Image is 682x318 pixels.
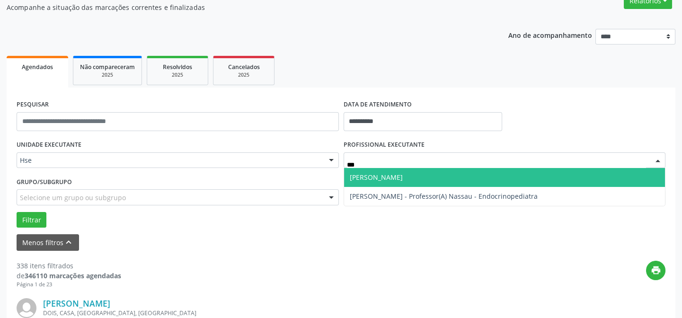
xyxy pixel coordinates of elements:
[17,212,46,228] button: Filtrar
[646,261,665,280] button: print
[508,29,592,41] p: Ano de acompanhamento
[163,63,192,71] span: Resolvidos
[154,71,201,79] div: 2025
[80,63,135,71] span: Não compareceram
[43,298,110,309] a: [PERSON_NAME]
[80,71,135,79] div: 2025
[22,63,53,71] span: Agendados
[43,309,523,317] div: DOIS, CASA, [GEOGRAPHIC_DATA], [GEOGRAPHIC_DATA]
[20,156,319,165] span: Hse
[17,97,49,112] label: PESQUISAR
[17,281,121,289] div: Página 1 de 23
[17,298,36,318] img: img
[17,175,72,189] label: Grupo/Subgrupo
[7,2,475,12] p: Acompanhe a situação das marcações correntes e finalizadas
[17,138,81,152] label: UNIDADE EXECUTANTE
[25,271,121,280] strong: 346110 marcações agendadas
[17,271,121,281] div: de
[344,138,425,152] label: PROFISSIONAL EXECUTANTE
[17,261,121,271] div: 338 itens filtrados
[350,173,403,182] span: [PERSON_NAME]
[220,71,267,79] div: 2025
[344,97,412,112] label: DATA DE ATENDIMENTO
[350,192,538,201] span: [PERSON_NAME] - Professor(A) Nassau - Endocrinopediatra
[63,237,74,247] i: keyboard_arrow_up
[651,265,661,275] i: print
[17,234,79,251] button: Menos filtroskeyboard_arrow_up
[228,63,260,71] span: Cancelados
[20,193,126,203] span: Selecione um grupo ou subgrupo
